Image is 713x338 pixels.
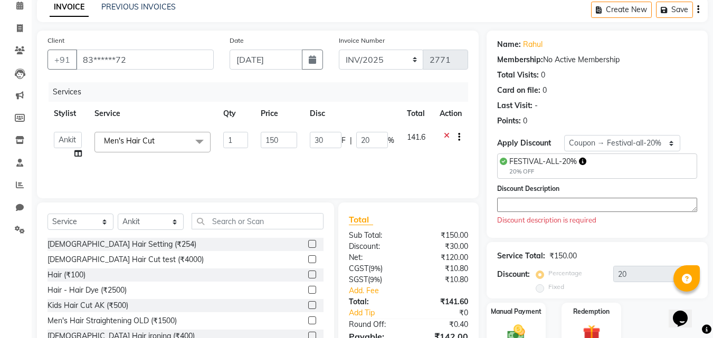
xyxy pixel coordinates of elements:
[230,36,244,45] label: Date
[408,319,476,330] div: ₹0.40
[341,319,408,330] div: Round Off:
[217,102,254,125] th: Qty
[497,269,530,280] div: Discount:
[497,85,540,96] div: Card on file:
[47,300,128,311] div: Kids Hair Cut AK (₹500)
[497,54,697,65] div: No Active Membership
[47,269,85,281] div: Hair (₹100)
[669,296,702,327] iframe: chat widget
[76,50,214,70] input: Search by Name/Mobile/Email/Code
[388,135,394,146] span: %
[523,115,527,127] div: 0
[509,157,577,166] span: FESTIVAL-ALL-20%
[497,215,697,226] div: Discount description is required
[341,307,420,318] a: Add Tip
[497,184,559,194] label: Discount Description
[408,230,476,241] div: ₹150.00
[509,167,586,176] div: 20% OFF
[370,264,381,273] span: 9%
[341,230,408,241] div: Sub Total:
[497,115,521,127] div: Points:
[349,264,368,273] span: CGST
[47,315,177,326] div: Men's Hair Straightening OLD (₹1500)
[349,275,368,284] span: SGST
[548,282,564,292] label: Fixed
[192,213,324,229] input: Search or Scan
[573,307,610,316] label: Redemption
[541,70,545,81] div: 0
[47,285,127,296] div: Hair - Hair Dye (₹2500)
[341,296,408,307] div: Total:
[349,214,373,225] span: Total
[491,307,541,316] label: Manual Payment
[548,268,582,278] label: Percentage
[408,241,476,252] div: ₹30.00
[497,54,543,65] div: Membership:
[341,263,408,274] div: ( )
[408,252,476,263] div: ₹120.00
[497,70,539,81] div: Total Visits:
[543,85,547,96] div: 0
[341,285,476,296] a: Add. Fee
[49,82,476,102] div: Services
[341,274,408,285] div: ( )
[47,239,196,250] div: [DEMOGRAPHIC_DATA] Hair Setting (₹254)
[407,132,425,142] span: 141.6
[47,102,88,125] th: Stylist
[408,296,476,307] div: ₹141.60
[497,250,545,262] div: Service Total:
[497,138,564,149] div: Apply Discount
[254,102,303,125] th: Price
[401,102,433,125] th: Total
[420,307,477,318] div: ₹0
[341,241,408,252] div: Discount:
[549,250,577,262] div: ₹150.00
[88,102,217,125] th: Service
[341,135,346,146] span: F
[350,135,352,146] span: |
[591,2,652,18] button: Create New
[523,39,543,50] a: Rahul
[656,2,693,18] button: Save
[303,102,401,125] th: Disc
[497,39,521,50] div: Name:
[155,136,159,146] a: x
[104,136,155,146] span: Men's Hair Cut
[433,102,468,125] th: Action
[535,100,538,111] div: -
[497,100,533,111] div: Last Visit:
[339,36,385,45] label: Invoice Number
[47,254,204,265] div: [DEMOGRAPHIC_DATA] Hair Cut test (₹4000)
[408,274,476,285] div: ₹10.80
[370,275,380,284] span: 9%
[408,263,476,274] div: ₹10.80
[47,36,64,45] label: Client
[47,50,77,70] button: +91
[341,252,408,263] div: Net:
[101,2,176,12] a: PREVIOUS INVOICES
